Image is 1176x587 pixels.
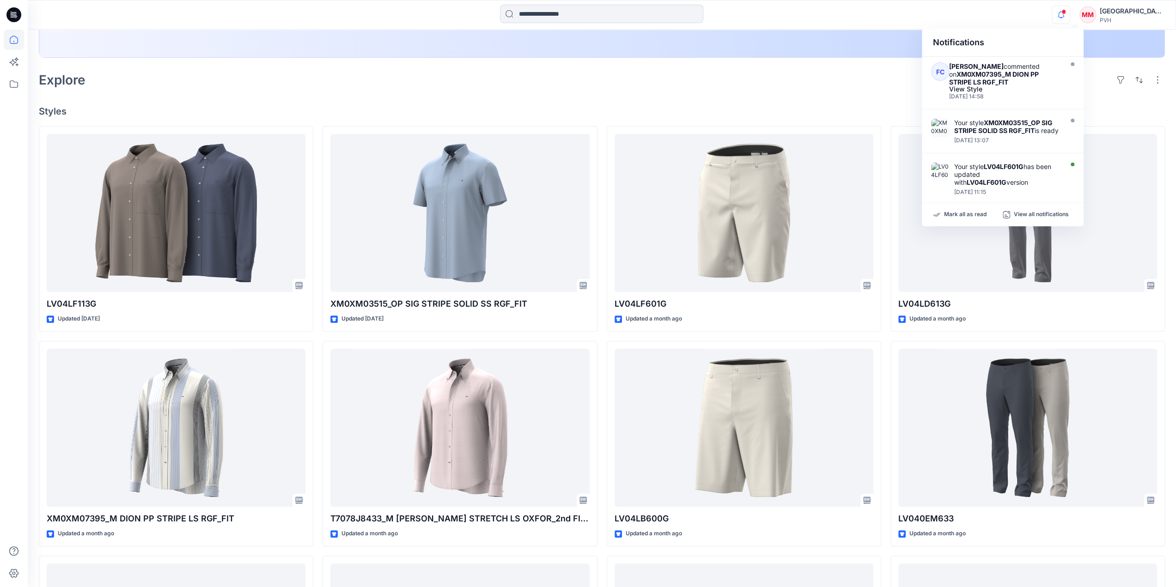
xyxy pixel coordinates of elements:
div: Wednesday, August 20, 2025 14:58 [949,93,1060,100]
a: XM0XM07395_M DION PP STRIPE LS RGF_FIT [47,349,305,507]
div: commented on [949,62,1060,86]
p: LV04LF113G [47,297,305,310]
div: Your style is ready [954,119,1060,134]
strong: XM0XM03515_OP SIG STRIPE SOLID SS RGF_FIT [954,119,1053,134]
a: LV04LF601G [615,134,873,292]
p: Updated a month ago [626,529,682,539]
p: Updated [DATE] [58,314,100,324]
p: LV04LF601G [615,297,873,310]
strong: XM0XM07395_M DION PP STRIPE LS RGF_FIT [949,70,1039,86]
a: LV040EM633 [898,349,1157,507]
p: XM0XM07395_M DION PP STRIPE LS RGF_FIT [47,512,305,525]
p: Updated [DATE] [341,314,384,324]
strong: LV04LF601G [984,163,1024,170]
strong: LV04LF601G [967,178,1006,186]
div: [GEOGRAPHIC_DATA][PERSON_NAME][GEOGRAPHIC_DATA] [1100,6,1164,17]
h2: Explore [39,73,85,87]
a: XM0XM03515_OP SIG STRIPE SOLID SS RGF_FIT [330,134,589,292]
h4: Styles [39,106,1165,117]
p: Updated a month ago [909,314,966,324]
a: LV04LF113G [47,134,305,292]
p: T7078J8433_M [PERSON_NAME] STRETCH LS OXFOR_2nd FIT_[DATE] [330,512,589,525]
div: Notifications [922,29,1084,57]
a: LV04LB600G [615,349,873,507]
div: Tuesday, August 12, 2025 11:15 [954,189,1060,195]
div: MM [1079,6,1096,23]
p: LV04LB600G [615,512,873,525]
p: Updated a month ago [909,529,966,539]
div: View Style [949,86,1060,92]
p: Updated a month ago [626,314,682,324]
div: FC [931,62,949,81]
img: XM0XM03515_OP SIG STRIPE SOLID SS RGF_FIT [931,119,950,137]
img: LV04LF601G [931,163,950,181]
p: View all notifications [1014,211,1069,219]
div: Your style has been updated with version [954,163,1060,186]
p: XM0XM03515_OP SIG STRIPE SOLID SS RGF_FIT [330,297,589,310]
p: Updated a month ago [341,529,398,539]
a: LV04LD613G [898,134,1157,292]
div: PVH [1100,17,1164,24]
div: Thursday, August 14, 2025 13:07 [954,137,1060,144]
p: LV040EM633 [898,512,1157,525]
a: T7078J8433_M TOMMY STRETCH LS OXFOR_2nd FIT_7-30-2025 [330,349,589,507]
strong: [PERSON_NAME] [949,62,1004,70]
p: Updated a month ago [58,529,114,539]
p: LV04LD613G [898,297,1157,310]
p: Mark all as read [944,211,987,219]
